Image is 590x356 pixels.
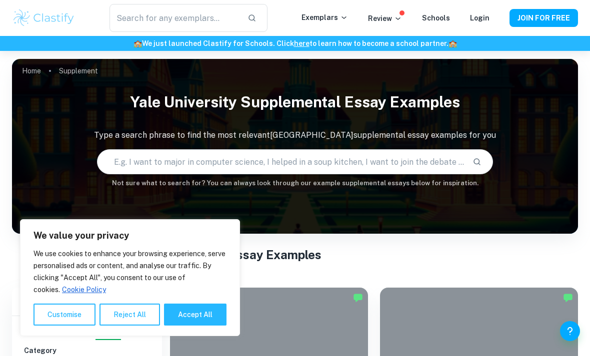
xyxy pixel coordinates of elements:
h6: Not sure what to search for? You can always look through our example supplemental essays below fo... [12,178,578,188]
h1: Yale University Supplemental Essay Examples [12,87,578,117]
h1: All Yale University Supplemental Essay Examples [40,246,550,264]
a: Home [22,64,41,78]
a: Login [470,14,489,22]
img: Marked [563,293,573,303]
span: 🏫 [448,39,457,47]
p: Review [368,13,402,24]
p: Exemplars [301,12,348,23]
button: Help and Feedback [560,321,580,341]
a: Cookie Policy [61,285,106,294]
button: Reject All [99,304,160,326]
a: here [294,39,309,47]
input: E.g. I want to major in computer science, I helped in a soup kitchen, I want to join the debate t... [97,148,464,176]
h6: We just launched Clastify for Schools. Click to learn how to become a school partner. [2,38,588,49]
span: 🏫 [133,39,142,47]
img: Marked [353,293,363,303]
h6: Category [24,345,150,356]
button: Customise [33,304,95,326]
button: JOIN FOR FREE [509,9,578,27]
p: Type a search phrase to find the most relevant [GEOGRAPHIC_DATA] supplemental essay examples for you [12,129,578,141]
p: We value your privacy [33,230,226,242]
div: We value your privacy [20,219,240,336]
button: Search [468,153,485,170]
h6: Filter exemplars [12,288,162,316]
input: Search for any exemplars... [109,4,239,32]
p: Supplement [59,65,98,76]
button: Accept All [164,304,226,326]
img: Clastify logo [12,8,75,28]
p: We use cookies to enhance your browsing experience, serve personalised ads or content, and analys... [33,248,226,296]
a: Schools [422,14,450,22]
